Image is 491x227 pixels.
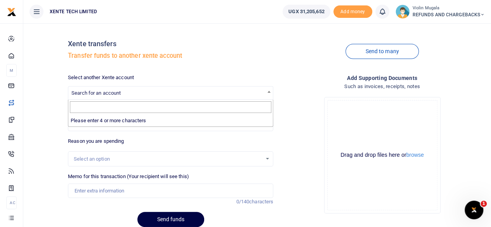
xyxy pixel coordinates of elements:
li: Wallet ballance [279,5,333,19]
span: Search for an account [71,90,121,96]
input: Search [70,101,271,113]
span: 0/140 [236,199,250,204]
li: Ac [6,196,17,209]
img: logo-small [7,7,16,17]
h5: Transfer funds to another xente account [68,52,273,60]
a: Add money [333,8,372,14]
h4: Add supporting Documents [279,74,485,82]
iframe: Intercom live chat [465,201,483,219]
span: characters [249,199,273,204]
span: Add money [333,5,372,18]
h4: Xente transfers [68,40,273,48]
span: Search for an account [68,87,273,99]
div: Drag and drop files here or [328,151,437,159]
span: XENTE TECH LIMITED [47,8,100,15]
label: Select another Xente account [68,74,134,81]
a: profile-user Violin Mugala REFUNDS AND CHARGEBACKS [396,5,485,19]
div: Select an option [74,155,262,163]
span: 1 [481,201,487,207]
div: File Uploader [324,97,441,213]
label: Reason you are spending [68,137,124,145]
span: Search for an account [68,86,273,100]
input: Enter extra information [68,184,273,198]
h4: Such as invoices, receipts, notes [279,82,485,91]
label: Memo for this transaction (Your recipient will see this) [68,173,189,180]
li: M [6,64,17,77]
img: profile-user [396,5,409,19]
li: Please enter 4 or more characters [68,114,273,127]
a: Send to many [345,44,418,59]
span: UGX 31,205,652 [288,8,324,16]
button: Send funds [137,212,204,227]
button: browse [406,152,424,158]
a: logo-small logo-large logo-large [7,9,16,14]
li: Toup your wallet [333,5,372,18]
span: REFUNDS AND CHARGEBACKS [413,11,485,18]
a: UGX 31,205,652 [283,5,330,19]
small: Violin Mugala [413,5,485,12]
